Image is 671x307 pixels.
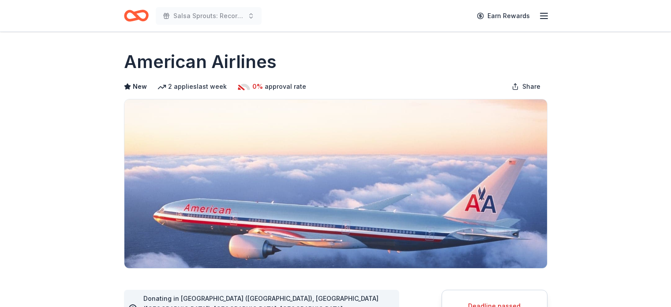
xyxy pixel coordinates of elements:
[124,99,547,268] img: Image for American Airlines
[505,78,547,95] button: Share
[265,81,306,92] span: approval rate
[173,11,244,21] span: Salsa Sprouts: Record-Setting Family Garden Day
[522,81,540,92] span: Share
[133,81,147,92] span: New
[157,81,227,92] div: 2 applies last week
[252,81,263,92] span: 0%
[124,49,277,74] h1: American Airlines
[472,8,535,24] a: Earn Rewards
[156,7,262,25] button: Salsa Sprouts: Record-Setting Family Garden Day
[124,5,149,26] a: Home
